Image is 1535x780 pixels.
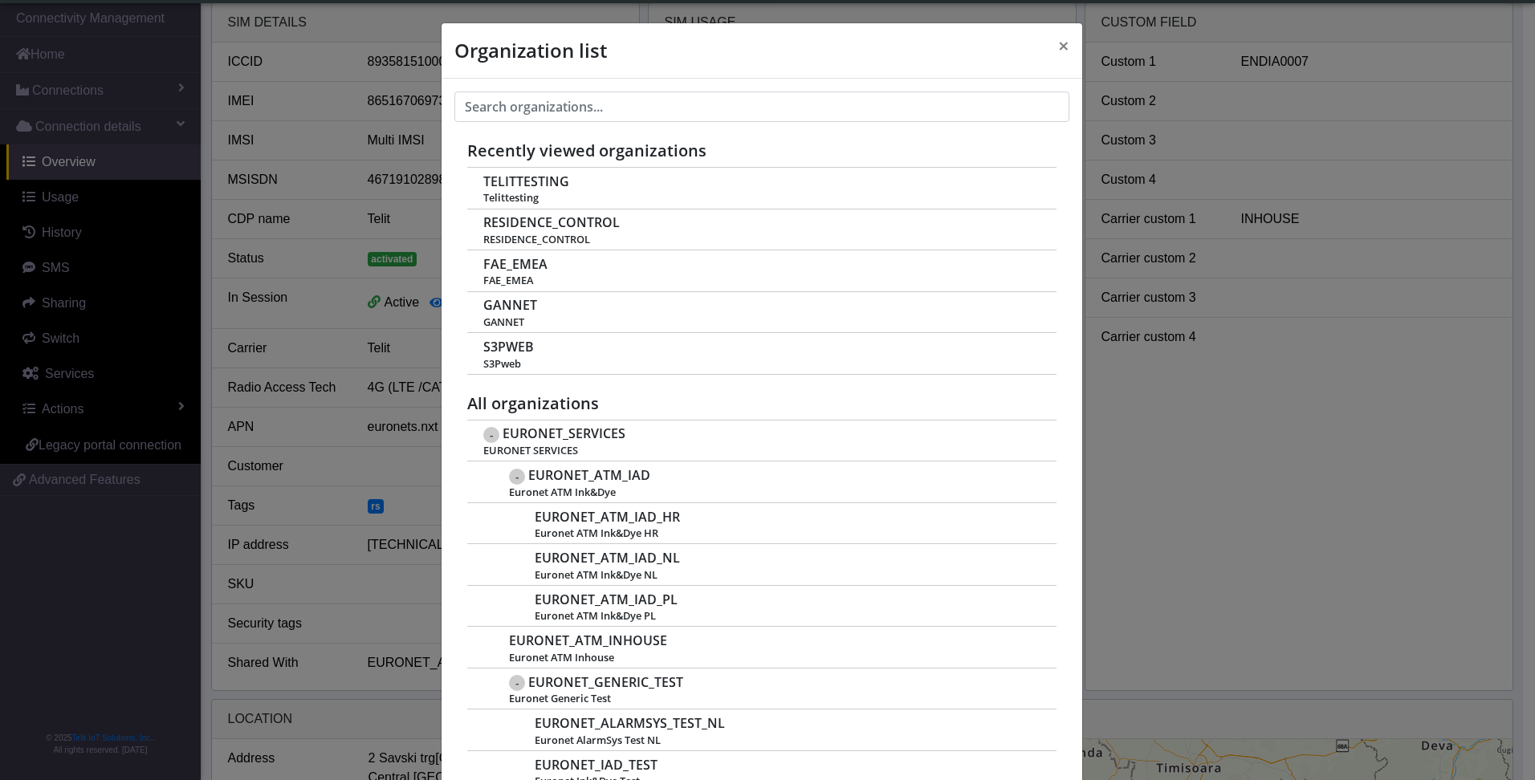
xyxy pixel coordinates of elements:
span: Euronet ATM Inhouse [509,652,1039,664]
span: TELITTESTING [483,174,569,189]
span: RESIDENCE_CONTROL [483,234,1039,246]
span: - [509,675,525,691]
span: EURONET_ATM_IAD_PL [535,592,678,607]
span: EURONET_GENERIC_TEST [528,675,683,690]
span: Euronet Generic Test [509,693,1039,705]
span: Euronet ATM Ink&Dye NL [535,569,1039,581]
span: Euronet ATM Ink&Dye [509,486,1039,498]
span: - [509,469,525,485]
span: Euronet ATM Ink&Dye PL [535,610,1039,622]
h5: Recently viewed organizations [467,141,1057,160]
span: EURONET_ATM_INHOUSE [509,633,667,648]
span: EURONET_ATM_IAD [528,468,650,483]
span: FAE_EMEA [483,257,548,272]
span: EURONET_IAD_TEST [535,758,658,773]
span: S3PWEB [483,339,534,355]
input: Search organizations... [454,91,1069,122]
span: EURONET_ATM_IAD_NL [535,550,680,566]
span: GANNET [483,316,1039,328]
span: EURONET_SERVICES [503,426,625,441]
span: - [483,427,499,443]
span: S3Pweb [483,358,1039,370]
h4: Organization list [454,36,607,65]
span: GANNET [483,298,537,313]
h5: All organizations [467,394,1057,413]
span: EURONET_ALARMSYS_TEST_NL [535,716,725,731]
span: Euronet ATM Ink&Dye HR [535,527,1039,539]
span: EURONET SERVICES [483,445,1039,457]
span: Telittesting [483,192,1039,204]
span: FAE_EMEA [483,274,1039,286]
span: EURONET_ATM_IAD_HR [535,510,680,525]
span: RESIDENCE_CONTROL [483,215,620,230]
span: Euronet AlarmSys Test NL [535,734,1039,746]
span: × [1058,32,1069,59]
